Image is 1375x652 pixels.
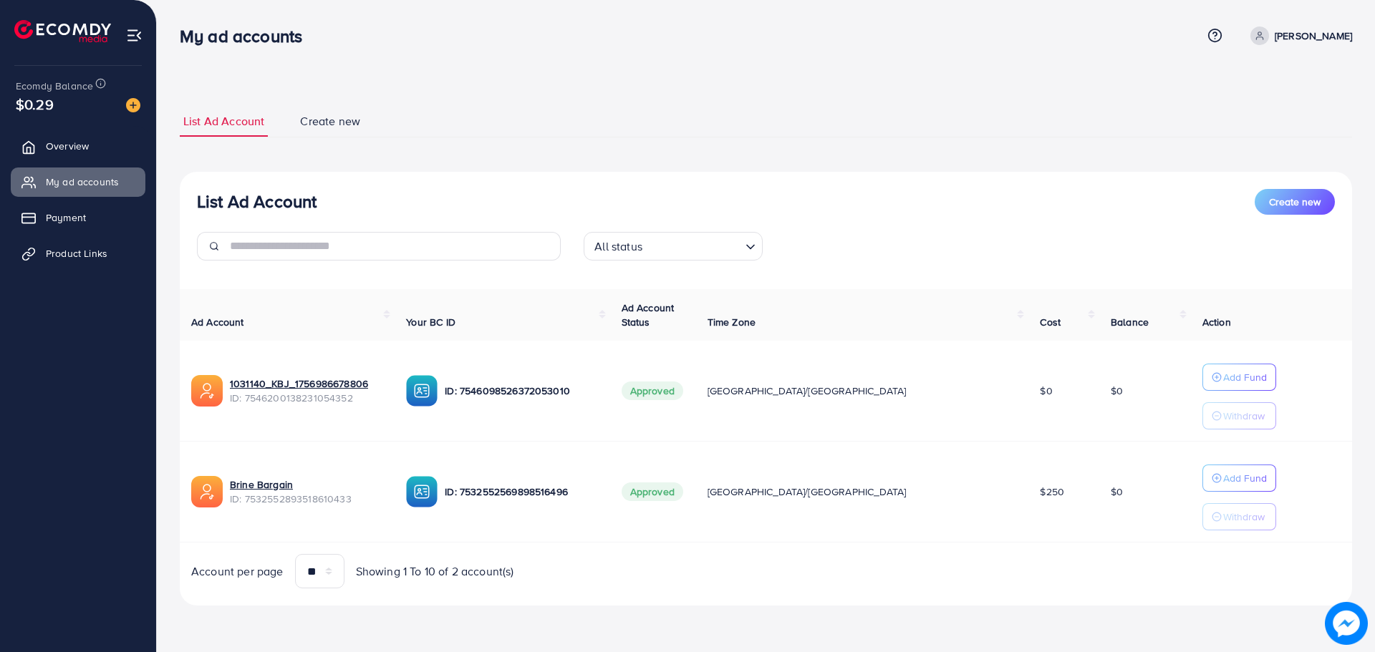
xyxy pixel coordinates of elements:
[1223,508,1265,525] p: Withdraw
[46,175,119,189] span: My ad accounts
[1223,407,1265,424] p: Withdraw
[1111,384,1123,398] span: $0
[183,113,264,130] span: List Ad Account
[622,381,683,400] span: Approved
[46,210,86,225] span: Payment
[1202,315,1231,329] span: Action
[1275,27,1352,44] p: [PERSON_NAME]
[1325,602,1368,645] img: image
[622,301,675,329] span: Ad Account Status
[1111,315,1149,329] span: Balance
[445,382,598,399] p: ID: 7546098526372053010
[14,20,111,42] img: logo
[300,113,360,130] span: Create new
[16,79,93,93] span: Ecomdy Balance
[16,94,54,115] span: $0.29
[1040,315,1061,329] span: Cost
[180,26,314,47] h3: My ad accounts
[1269,195,1321,209] span: Create new
[230,477,383,507] div: <span class='underline'>Brine Bargain</span></br>7532552893518610433
[1202,503,1276,530] button: Withdraw
[584,232,763,261] div: Search for option
[622,482,683,501] span: Approved
[1202,402,1276,429] button: Withdraw
[445,483,598,500] p: ID: 7532552569898516496
[46,139,89,153] span: Overview
[11,132,145,160] a: Overview
[406,315,455,329] span: Your BC ID
[126,98,140,112] img: image
[1255,189,1335,215] button: Create new
[1223,369,1267,386] p: Add Fund
[406,476,438,507] img: ic-ba-acc.ded83a64.svg
[1202,364,1276,391] button: Add Fund
[46,246,107,261] span: Product Links
[1202,464,1276,492] button: Add Fund
[126,27,143,44] img: menu
[1111,485,1123,499] span: $0
[230,391,383,405] span: ID: 7546200138231054352
[11,203,145,232] a: Payment
[708,384,907,398] span: [GEOGRAPHIC_DATA]/[GEOGRAPHIC_DATA]
[230,492,383,506] span: ID: 7532552893518610433
[356,563,514,580] span: Showing 1 To 10 of 2 account(s)
[230,376,383,406] div: <span class='underline'>1031140_KBJ_1756986678806</span></br>7546200138231054352
[11,239,145,268] a: Product Links
[708,315,756,329] span: Time Zone
[406,375,438,407] img: ic-ba-acc.ded83a64.svg
[191,563,284,580] span: Account per page
[1040,384,1052,398] span: $0
[708,485,907,499] span: [GEOGRAPHIC_DATA]/[GEOGRAPHIC_DATA]
[647,233,740,257] input: Search for option
[191,476,223,507] img: ic-ads-acc.e4c84228.svg
[1245,26,1352,45] a: [PERSON_NAME]
[230,477,293,492] a: Brine Bargain
[191,315,244,329] span: Ad Account
[230,376,368,391] a: 1031140_KBJ_1756986678806
[1040,485,1064,499] span: $250
[1223,469,1267,487] p: Add Fund
[592,236,645,257] span: All status
[191,375,223,407] img: ic-ads-acc.e4c84228.svg
[11,167,145,196] a: My ad accounts
[197,191,317,212] h3: List Ad Account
